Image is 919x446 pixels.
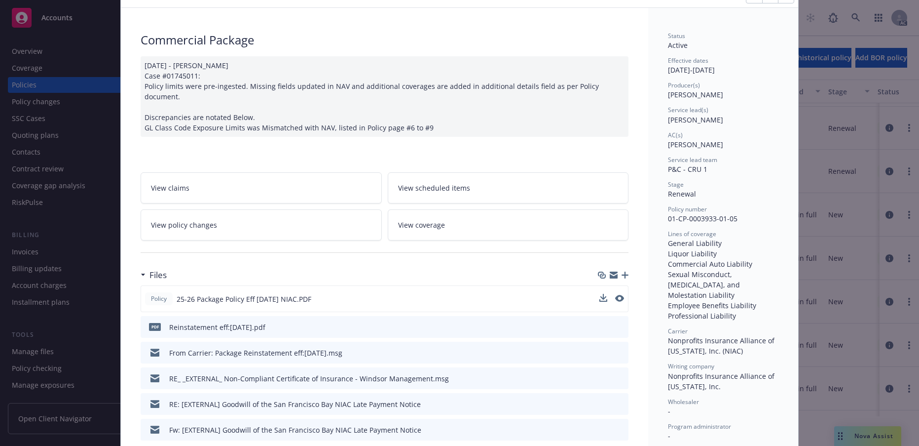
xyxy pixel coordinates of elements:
[668,230,716,238] span: Lines of coverage
[668,327,688,335] span: Carrier
[169,348,342,358] div: From Carrier: Package Reinstatement eff:[DATE].msg
[668,248,778,259] div: Liquor Liability
[169,399,421,409] div: RE: [EXTERNAL] Goodwill of the San Francisco Bay NIAC Late Payment Notice
[151,183,189,193] span: View claims
[149,294,169,303] span: Policy
[616,322,625,332] button: preview file
[668,189,696,199] span: Renewal
[388,172,629,203] a: View scheduled items
[600,425,608,435] button: download file
[141,209,382,241] a: View policy changes
[615,295,624,302] button: preview file
[668,362,714,370] span: Writing company
[141,32,628,48] div: Commercial Package
[600,348,608,358] button: download file
[600,373,608,384] button: download file
[668,269,778,300] div: Sexual Misconduct, [MEDICAL_DATA], and Molestation Liability
[615,294,624,304] button: preview file
[668,205,707,213] span: Policy number
[668,259,778,269] div: Commercial Auto Liability
[668,106,708,114] span: Service lead(s)
[141,56,628,137] div: [DATE] - [PERSON_NAME] Case #01745011: Policy limits were pre-ingested. Missing fields updated in...
[616,399,625,409] button: preview file
[599,294,607,304] button: download file
[616,348,625,358] button: preview file
[668,300,778,311] div: Employee Benefits Liability
[668,238,778,248] div: General Liability
[177,294,311,304] span: 25-26 Package Policy Eff [DATE] NIAC.PDF
[668,41,688,50] span: Active
[668,56,778,75] div: [DATE] - [DATE]
[668,371,776,391] span: Nonprofits Insurance Alliance of [US_STATE], Inc.
[668,406,670,416] span: -
[668,336,776,356] span: Nonprofits Insurance Alliance of [US_STATE], Inc. (NIAC)
[668,311,778,321] div: Professional Liability
[668,140,723,149] span: [PERSON_NAME]
[169,322,265,332] div: Reinstatement eff:[DATE].pdf
[600,399,608,409] button: download file
[600,322,608,332] button: download file
[398,183,470,193] span: View scheduled items
[141,172,382,203] a: View claims
[388,209,629,241] a: View coverage
[616,425,625,435] button: preview file
[599,294,607,302] button: download file
[169,425,421,435] div: Fw: [EXTERNAL] Goodwill of the San Francisco Bay NIAC Late Payment Notice
[149,323,161,330] span: pdf
[668,131,683,139] span: AC(s)
[668,398,699,406] span: Wholesaler
[141,269,167,282] div: Files
[668,422,731,431] span: Program administrator
[398,220,445,230] span: View coverage
[149,269,167,282] h3: Files
[668,431,670,441] span: -
[668,115,723,124] span: [PERSON_NAME]
[668,56,708,65] span: Effective dates
[668,214,737,223] span: 01-CP-0003933-01-05
[169,373,449,384] div: RE_ _EXTERNAL_ Non-Compliant Certificate of Insurance - Windsor Management.msg
[616,373,625,384] button: preview file
[668,90,723,99] span: [PERSON_NAME]
[668,164,707,174] span: P&C - CRU 1
[151,220,217,230] span: View policy changes
[668,32,685,40] span: Status
[668,180,684,189] span: Stage
[668,156,717,164] span: Service lead team
[668,81,700,89] span: Producer(s)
